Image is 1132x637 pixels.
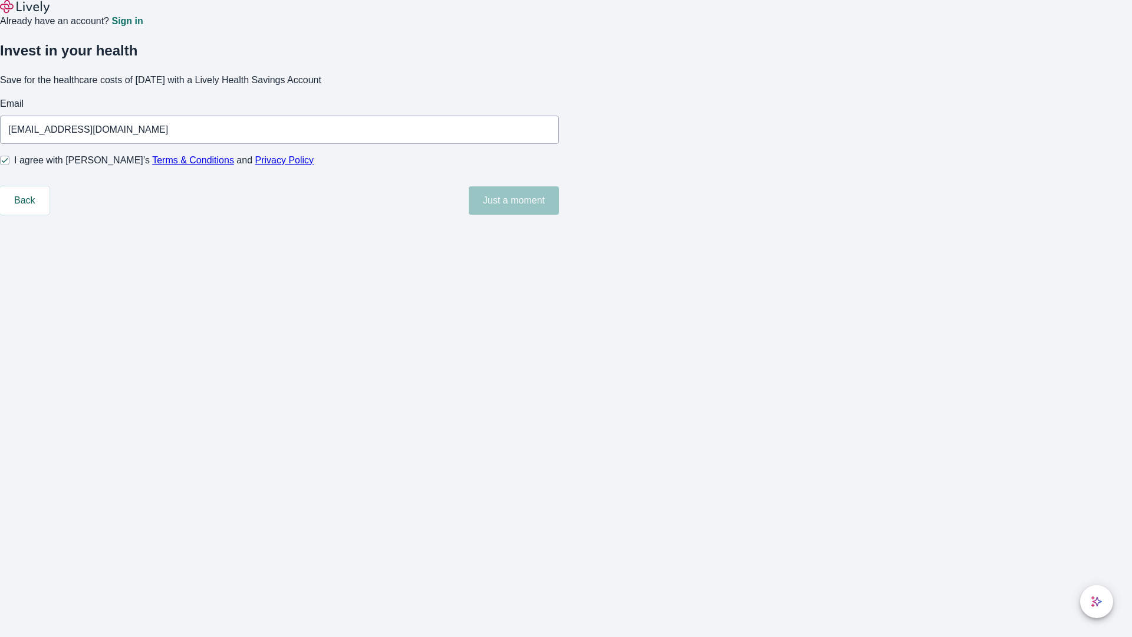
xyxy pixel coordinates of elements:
span: I agree with [PERSON_NAME]’s and [14,153,314,168]
button: chat [1080,585,1113,618]
a: Sign in [111,17,143,26]
a: Privacy Policy [255,155,314,165]
a: Terms & Conditions [152,155,234,165]
svg: Lively AI Assistant [1091,596,1103,608]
